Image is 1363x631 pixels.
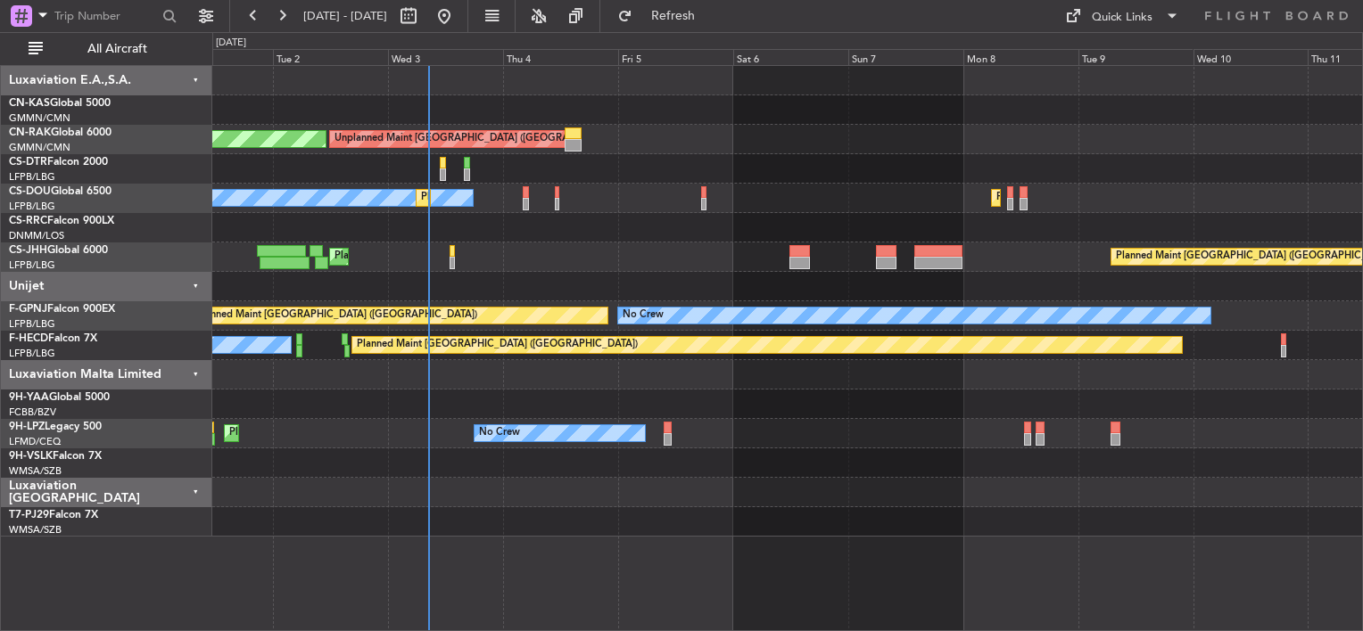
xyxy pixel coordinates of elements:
span: CN-RAK [9,127,51,138]
button: All Aircraft [20,35,194,63]
div: Tue 2 [273,49,388,65]
span: 9H-VSLK [9,451,53,462]
div: No Crew [479,420,520,447]
span: CS-JHH [9,245,47,256]
div: Thu 4 [503,49,618,65]
div: Mon 1 [158,49,273,65]
a: LFPB/LBG [9,258,55,272]
div: Planned Maint [GEOGRAPHIC_DATA] ([GEOGRAPHIC_DATA]) [421,184,702,211]
div: Planned Maint [GEOGRAPHIC_DATA] ([GEOGRAPHIC_DATA]) [196,302,477,329]
div: [DATE] [216,36,246,51]
span: 9H-LPZ [9,422,45,432]
div: Quick Links [1092,9,1152,27]
div: Wed 10 [1194,49,1309,65]
span: F-GPNJ [9,304,47,315]
div: Planned Maint [GEOGRAPHIC_DATA] ([GEOGRAPHIC_DATA]) [357,332,638,358]
a: F-HECDFalcon 7X [9,333,97,344]
div: Planned Maint Nice ([GEOGRAPHIC_DATA]) [229,420,428,447]
span: 9H-YAA [9,392,49,403]
span: CS-DTR [9,157,47,168]
a: 9H-YAAGlobal 5000 [9,392,110,403]
span: All Aircraft [46,43,188,55]
a: CS-RRCFalcon 900LX [9,216,114,226]
a: CN-KASGlobal 5000 [9,98,111,109]
a: DNMM/LOS [9,229,64,242]
div: Sat 6 [733,49,848,65]
a: T7-PJ29Falcon 7X [9,510,98,520]
a: LFMD/CEQ [9,435,61,448]
a: CS-DOUGlobal 6500 [9,186,112,197]
input: Trip Number [54,3,157,29]
a: CS-DTRFalcon 2000 [9,157,108,168]
a: CS-JHHGlobal 6000 [9,245,108,256]
span: CN-KAS [9,98,50,109]
span: CS-RRC [9,216,47,226]
div: Tue 9 [1078,49,1194,65]
span: Refresh [636,10,711,22]
div: Planned Maint [GEOGRAPHIC_DATA] ([GEOGRAPHIC_DATA]) [335,243,615,270]
a: LFPB/LBG [9,347,55,360]
span: [DATE] - [DATE] [303,8,387,24]
div: Wed 3 [388,49,503,65]
span: F-HECD [9,333,48,344]
div: Planned Maint [GEOGRAPHIC_DATA] ([GEOGRAPHIC_DATA]) [996,184,1277,211]
a: 9H-VSLKFalcon 7X [9,451,102,462]
div: Mon 8 [963,49,1078,65]
button: Quick Links [1056,2,1188,30]
a: F-GPNJFalcon 900EX [9,304,115,315]
a: LFPB/LBG [9,317,55,331]
a: 9H-LPZLegacy 500 [9,422,102,432]
div: Unplanned Maint [GEOGRAPHIC_DATA] ([GEOGRAPHIC_DATA]) [335,126,628,152]
div: Fri 5 [618,49,733,65]
button: Refresh [609,2,716,30]
span: T7-PJ29 [9,510,49,520]
a: CN-RAKGlobal 6000 [9,127,112,138]
div: No Crew [623,302,664,329]
a: LFPB/LBG [9,170,55,184]
a: WMSA/SZB [9,464,62,478]
a: WMSA/SZB [9,523,62,537]
div: Sun 7 [848,49,963,65]
a: LFPB/LBG [9,200,55,213]
a: GMMN/CMN [9,111,70,125]
span: CS-DOU [9,186,51,197]
a: GMMN/CMN [9,141,70,154]
a: FCBB/BZV [9,406,56,419]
